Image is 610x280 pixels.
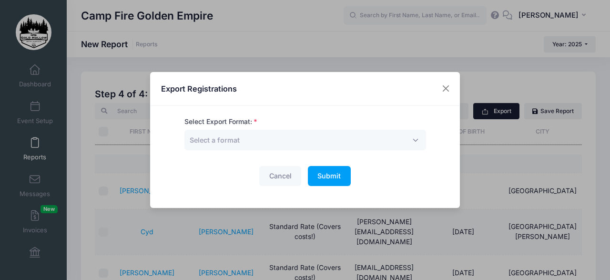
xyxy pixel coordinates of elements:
span: Select a format [184,130,426,150]
button: Submit [308,166,351,187]
label: Select Export Format: [184,117,257,127]
span: Select a format [190,136,240,144]
h4: Export Registrations [161,83,237,94]
span: Submit [317,172,341,180]
span: Select a format [190,135,240,145]
button: Close [437,80,455,97]
button: Cancel [259,166,301,187]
